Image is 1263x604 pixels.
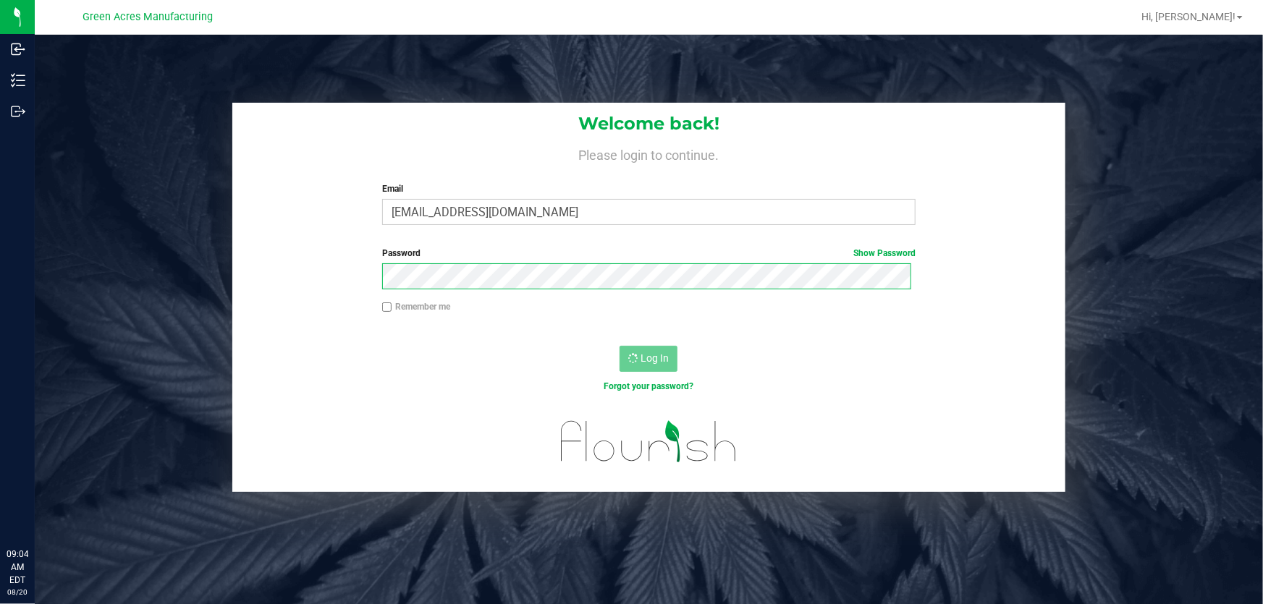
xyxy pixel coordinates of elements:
span: Green Acres Manufacturing [83,11,213,23]
span: Hi, [PERSON_NAME]! [1141,11,1235,22]
inline-svg: Inventory [11,73,25,88]
h1: Welcome back! [232,114,1065,133]
img: flourish_logo.svg [545,408,753,475]
p: 08/20 [7,587,28,597]
inline-svg: Inbound [11,42,25,56]
label: Remember me [382,300,450,313]
button: Log In [620,346,677,372]
label: Email [382,182,916,195]
span: Password [382,248,421,258]
h4: Please login to continue. [232,145,1065,162]
input: Remember me [382,302,392,312]
p: 09:04 AM EDT [7,548,28,587]
a: Show Password [853,248,916,258]
a: Forgot your password? [604,381,693,391]
inline-svg: Outbound [11,104,25,119]
span: Log In [641,352,669,364]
